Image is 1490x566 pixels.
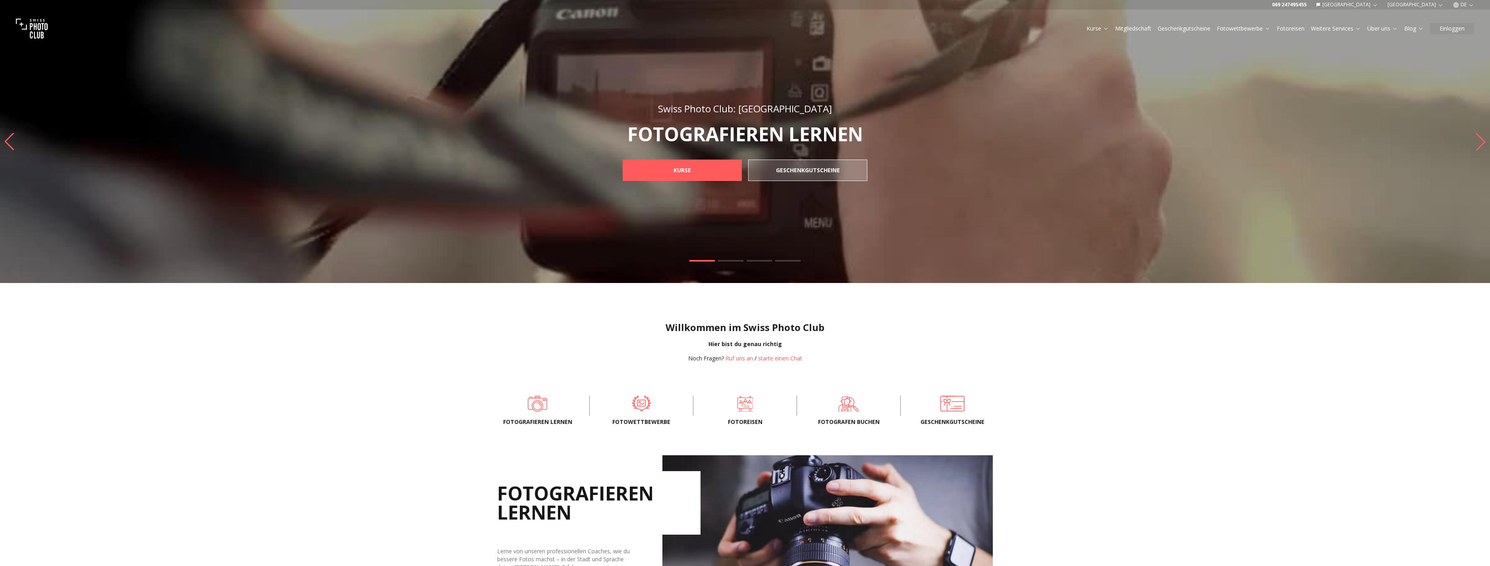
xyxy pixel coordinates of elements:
h1: Willkommen im Swiss Photo Club [6,321,1484,334]
a: Über uns [1367,25,1398,33]
button: Mitgliedschaft [1112,23,1154,34]
b: KURSE [674,166,691,174]
p: FOTOGRAFIEREN LERNEN [605,125,885,144]
a: Mitgliedschaft [1115,25,1151,33]
button: starte einen Chat [758,354,802,362]
span: Noch Fragen? [688,354,724,362]
a: Fotoreisen [1277,25,1305,33]
span: FOTOGRAFEN BUCHEN [810,418,888,426]
button: Blog [1401,23,1427,34]
div: Hier bist du genau richtig [6,340,1484,348]
a: FOTOGRAFEN BUCHEN [810,396,888,412]
span: Fotografieren lernen [499,418,577,426]
a: Geschenkgutscheine [913,396,991,412]
a: Blog [1404,25,1424,33]
a: 069 247495455 [1272,2,1307,8]
button: Geschenkgutscheine [1154,23,1214,34]
button: Weitere Services [1308,23,1364,34]
span: Fotoreisen [706,418,784,426]
span: Fotowettbewerbe [602,418,680,426]
h2: FOTOGRAFIEREN LERNEN [497,471,701,535]
button: Fotowettbewerbe [1214,23,1274,34]
button: Kurse [1083,23,1112,34]
img: Swiss photo club [16,13,48,44]
span: Geschenkgutscheine [913,418,991,426]
a: Kurse [1087,25,1109,33]
b: GESCHENKGUTSCHEINE [776,166,840,174]
div: / [688,354,802,362]
a: KURSE [623,160,742,181]
a: Geschenkgutscheine [1158,25,1210,33]
a: Fotowettbewerbe [602,396,680,412]
a: GESCHENKGUTSCHEINE [748,160,867,181]
span: Swiss Photo Club: [GEOGRAPHIC_DATA] [658,102,832,115]
button: Einloggen [1430,23,1474,34]
a: Fotoreisen [706,396,784,412]
button: Fotoreisen [1274,23,1308,34]
a: Ruf uns an [726,354,753,362]
a: Fotowettbewerbe [1217,25,1270,33]
button: Über uns [1364,23,1401,34]
a: Weitere Services [1311,25,1361,33]
a: Fotografieren lernen [499,396,577,412]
